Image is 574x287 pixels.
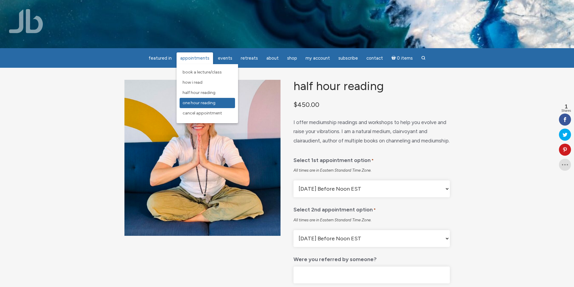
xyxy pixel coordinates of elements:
img: Half Hour Reading [124,80,281,236]
a: featured in [145,52,175,64]
span: Cancel Appointment [183,111,222,116]
a: Half Hour Reading [180,88,235,98]
i: Cart [391,55,397,61]
span: Appointments [180,55,209,61]
a: Appointments [177,52,213,64]
label: Select 2nd appointment option [293,202,376,215]
a: Book a Lecture/Class [180,67,235,77]
a: About [263,52,282,64]
a: How I Read [180,77,235,88]
a: Contact [363,52,387,64]
span: About [266,55,279,61]
span: One Hour Reading [183,100,215,105]
a: My Account [302,52,334,64]
span: How I Read [183,80,202,85]
span: Book a Lecture/Class [183,70,222,75]
span: Retreats [241,55,258,61]
a: Subscribe [335,52,362,64]
a: Shop [284,52,301,64]
span: Events [218,55,232,61]
label: Were you referred by someone? [293,252,377,264]
span: My Account [306,55,330,61]
label: Select 1st appointment option [293,153,374,166]
span: Shares [561,109,571,112]
div: All times are in Eastern Standard Time Zone. [293,168,450,173]
img: Jamie Butler. The Everyday Medium [9,9,43,33]
h1: Half Hour Reading [293,80,450,93]
div: All times are in Eastern Standard Time Zone. [293,217,450,223]
a: Events [214,52,236,64]
span: $ [293,101,297,108]
a: Retreats [237,52,262,64]
span: Contact [366,55,383,61]
span: 0 items [397,56,413,61]
span: Subscribe [338,55,358,61]
span: Shop [287,55,297,61]
a: Cart0 items [388,52,417,64]
a: One Hour Reading [180,98,235,108]
span: Half Hour Reading [183,90,215,95]
bdi: 450.00 [293,101,319,108]
a: Cancel Appointment [180,108,235,118]
span: featured in [149,55,172,61]
span: 1 [561,104,571,109]
p: I offer mediumship readings and workshops to help you evolve and raise your vibrations. I am a na... [293,118,450,145]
